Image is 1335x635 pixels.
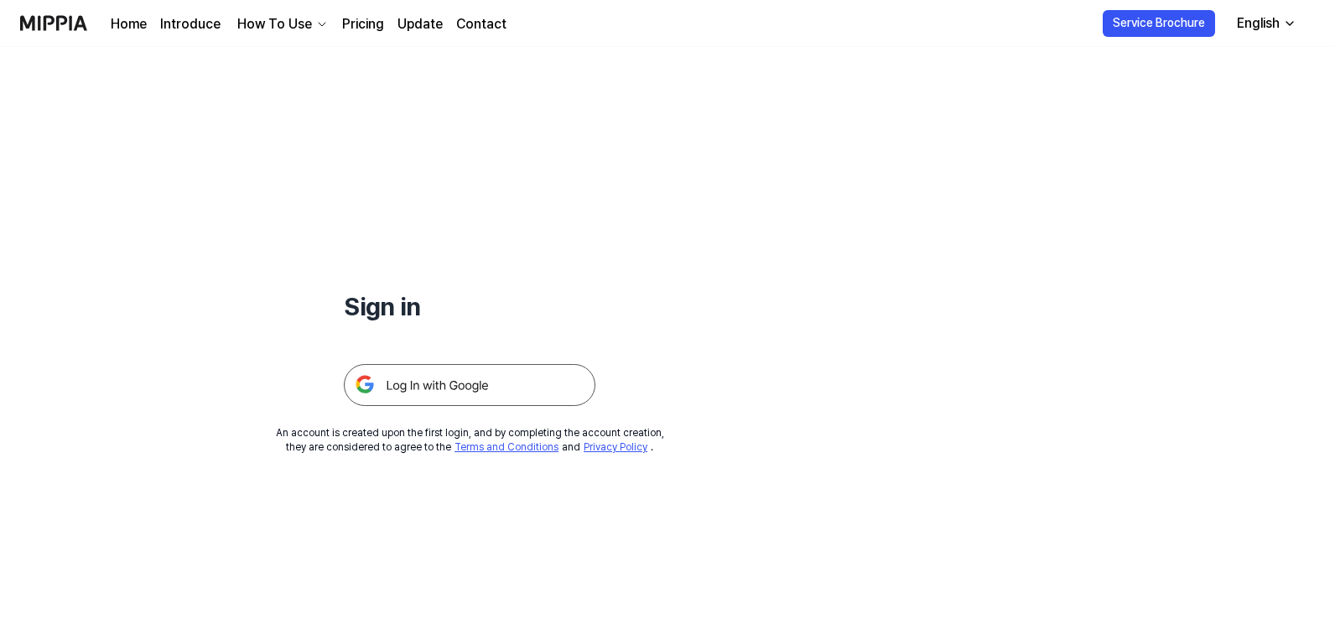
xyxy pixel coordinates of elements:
[456,14,506,34] a: Contact
[344,289,595,324] h1: Sign in
[1223,7,1306,40] button: English
[342,14,384,34] a: Pricing
[234,14,329,34] button: How To Use
[234,14,315,34] div: How To Use
[455,441,558,453] a: Terms and Conditions
[1103,10,1215,37] button: Service Brochure
[397,14,443,34] a: Update
[276,426,664,455] div: An account is created upon the first login, and by completing the account creation, they are cons...
[344,364,595,406] img: 구글 로그인 버튼
[160,14,221,34] a: Introduce
[584,441,647,453] a: Privacy Policy
[111,14,147,34] a: Home
[1234,13,1283,34] div: English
